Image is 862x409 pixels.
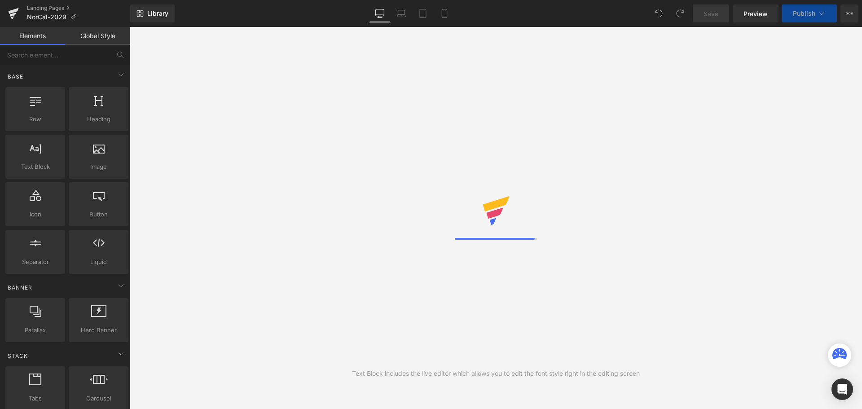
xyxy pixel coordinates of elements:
span: Base [7,72,24,81]
span: Tabs [8,394,62,403]
button: More [840,4,858,22]
span: Hero Banner [71,325,126,335]
span: Banner [7,283,33,292]
span: Carousel [71,394,126,403]
span: Parallax [8,325,62,335]
a: Desktop [369,4,391,22]
span: Heading [71,114,126,124]
button: Redo [671,4,689,22]
a: Preview [733,4,778,22]
a: Mobile [434,4,455,22]
a: Landing Pages [27,4,130,12]
button: Undo [650,4,668,22]
span: Save [704,9,718,18]
span: Image [71,162,126,172]
span: Text Block [8,162,62,172]
span: Liquid [71,257,126,267]
a: New Library [130,4,175,22]
a: Tablet [412,4,434,22]
a: Laptop [391,4,412,22]
span: Button [71,210,126,219]
span: Icon [8,210,62,219]
div: Open Intercom Messenger [831,378,853,400]
span: Row [8,114,62,124]
button: Publish [782,4,837,22]
span: Stack [7,352,29,360]
a: Global Style [65,27,130,45]
span: Separator [8,257,62,267]
span: NorCal-2029 [27,13,66,21]
span: Publish [793,10,815,17]
span: Preview [743,9,768,18]
span: Library [147,9,168,18]
div: Text Block includes the live editor which allows you to edit the font style right in the editing ... [352,369,640,378]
